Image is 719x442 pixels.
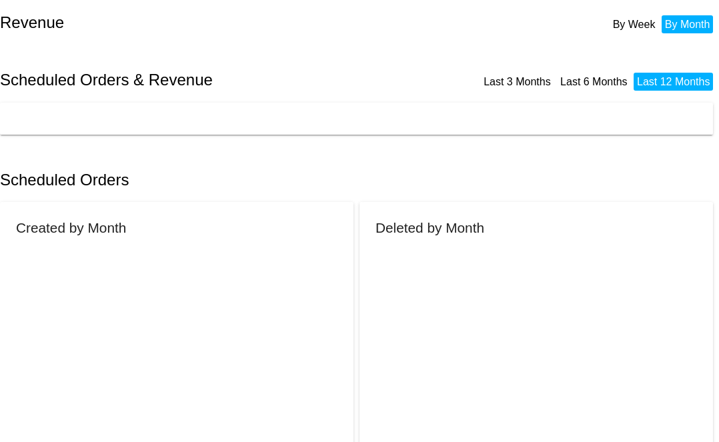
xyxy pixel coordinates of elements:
[662,15,714,33] li: By Month
[484,76,551,87] a: Last 3 Months
[610,15,659,33] li: By Week
[16,220,126,235] h2: Created by Month
[637,76,710,87] a: Last 12 Months
[376,220,484,235] h2: Deleted by Month
[560,76,628,87] a: Last 6 Months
